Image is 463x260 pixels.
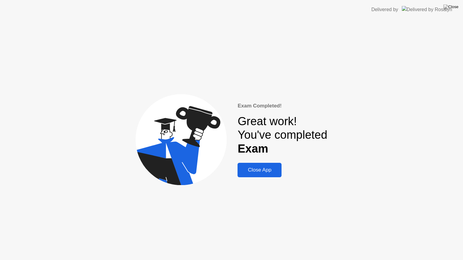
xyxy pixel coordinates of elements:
[371,6,398,13] div: Delivered by
[239,167,280,173] div: Close App
[238,142,268,155] b: Exam
[238,102,327,110] div: Exam Completed!
[238,115,327,156] div: Great work! You've completed
[238,163,282,177] button: Close App
[443,5,458,9] img: Close
[402,6,452,13] img: Delivered by Rosalyn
